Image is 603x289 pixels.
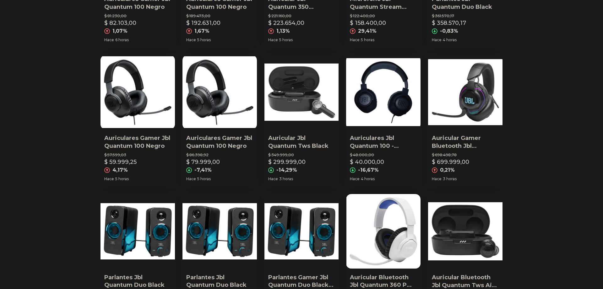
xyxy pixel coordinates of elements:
[268,37,278,42] span: Hace
[186,158,220,166] p: $ 79.999,00
[264,55,339,186] a: Auricular Jbl Quantum Tws BlackAuricular Jbl Quantum Tws Black$ 349.999,00$ 299.999,00-14,29%Hace...
[361,176,375,181] span: 4 horas
[194,166,212,174] p: -7,41%
[350,37,360,42] span: Hace
[104,134,171,150] p: Auriculares Gamer Jbl Quantum 100 Negro
[358,166,379,174] p: -16,67%
[197,37,211,42] span: 5 horas
[350,134,417,150] p: Auriculares Jbl Quantum 100 - Nuevos Cancelación De Ruido
[346,194,421,269] img: Auricular Bluetooth Jbl Quantum 360 P Dual Source 26hs Bat
[104,19,136,27] p: $ 82.103,00
[268,158,306,166] p: $ 299.999,00
[194,27,209,35] p: 1,67%
[428,55,503,130] img: Auricular Gamer Bluetooth Jbl Quantum 910 Rgb Profesional
[104,14,171,19] p: $ 81.230,00
[264,55,339,130] img: Auricular Jbl Quantum Tws Black
[186,37,196,42] span: Hace
[186,19,220,27] p: $ 192.631,00
[361,37,374,42] span: 5 horas
[346,55,421,186] a: Auriculares Jbl Quantum 100 - Nuevos Cancelación De RuidoAuriculares Jbl Quantum 100 - Nuevos Can...
[350,19,386,27] p: $ 158.400,00
[268,134,335,150] p: Auricular Jbl Quantum Tws Black
[432,176,442,181] span: Hace
[428,55,503,186] a: Auricular Gamer Bluetooth Jbl Quantum 910 Rgb Profesional Auricular Gamer Bluetooth Jbl Quantum 9...
[428,194,503,269] img: Auricular Bluetooth Jbl Quantum Tws Air Wireless 2.4 24hs
[432,37,442,42] span: Hace
[276,27,290,35] p: 1,13%
[104,37,114,42] span: Hace
[432,134,499,150] p: Auricular Gamer Bluetooth Jbl Quantum 910 Rgb Profesional
[279,176,293,181] span: 3 horas
[432,14,499,19] p: $ 361.570,17
[104,176,114,181] span: Hace
[443,176,457,181] span: 3 horas
[350,158,384,166] p: $ 40.000,00
[268,14,335,19] p: $ 221.160,00
[432,153,499,158] p: $ 698.498,78
[104,158,137,166] p: $ 59.999,25
[112,166,128,174] p: 4,17%
[112,27,128,35] p: 1,07%
[182,194,257,269] img: Parlantes Jbl Quantum Duo Black
[279,37,293,42] span: 5 horas
[186,134,253,150] p: Auriculares Gamer Jbl Quantum 100 Negro
[358,27,377,35] p: 29,41%
[104,153,171,158] p: $ 57.599,03
[182,55,257,186] a: Auriculares Gamer Jbl Quantum 100 NegroAuriculares Gamer Jbl Quantum 100 Negro$ 86.398,92$ 79.999...
[350,14,417,19] p: $ 122.400,00
[346,55,421,130] img: Auriculares Jbl Quantum 100 - Nuevos Cancelación De Ruido
[443,37,457,42] span: 4 horas
[186,14,253,19] p: $ 189.473,00
[432,19,466,27] p: $ 358.570,17
[350,153,417,158] p: $ 48.000,00
[186,153,253,158] p: $ 86.398,92
[440,27,458,35] p: -0,83%
[115,37,129,42] span: 6 horas
[268,176,278,181] span: Hace
[350,176,360,181] span: Hace
[182,55,257,130] img: Auriculares Gamer Jbl Quantum 100 Negro
[100,55,175,130] img: Auriculares Gamer Jbl Quantum 100 Negro
[268,19,304,27] p: $ 223.654,00
[264,194,339,269] img: Parlantes Gamer Jbl Quantum Duo Black Con Luz Rgb
[100,55,175,186] a: Auriculares Gamer Jbl Quantum 100 NegroAuriculares Gamer Jbl Quantum 100 Negro$ 57.599,03$ 59.999...
[276,166,297,174] p: -14,29%
[268,153,335,158] p: $ 349.999,00
[432,158,469,166] p: $ 699.999,00
[440,166,455,174] p: 0,21%
[186,176,196,181] span: Hace
[197,176,211,181] span: 5 horas
[100,194,175,269] img: Parlantes Jbl Quantum Duo Black
[115,176,129,181] span: 5 horas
